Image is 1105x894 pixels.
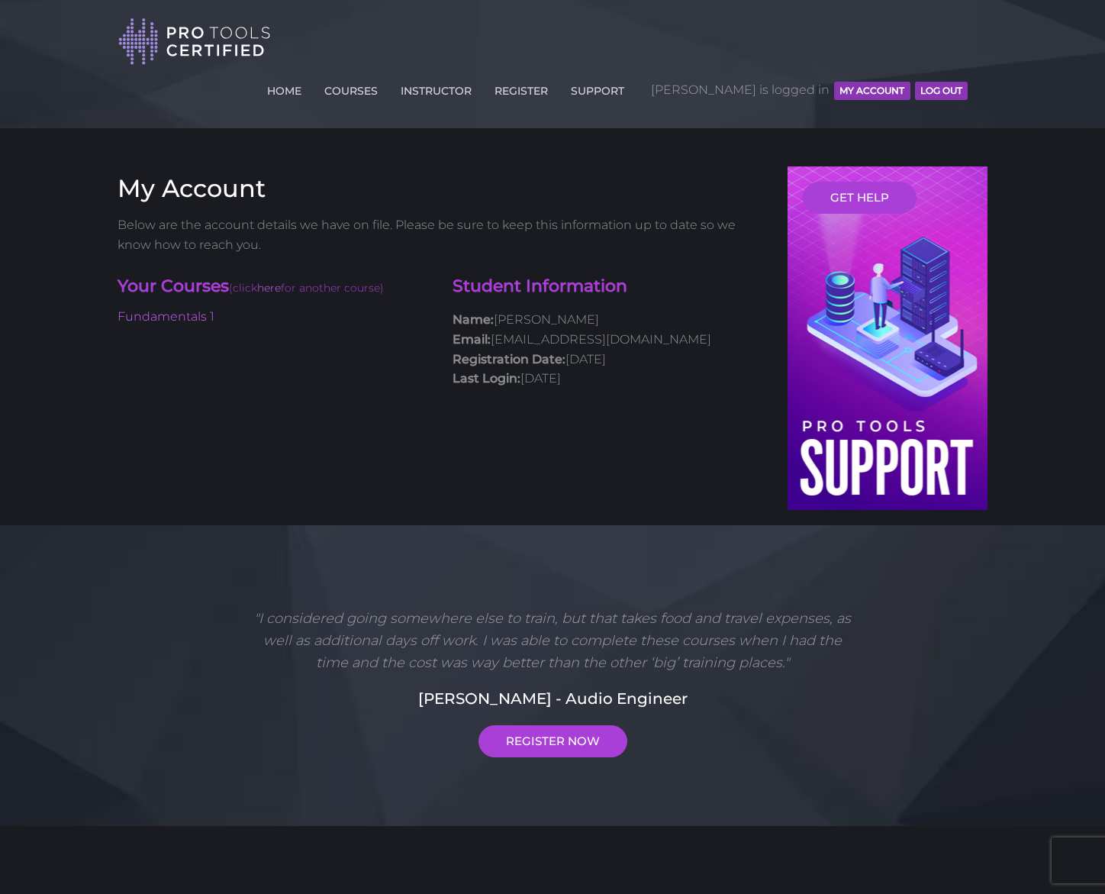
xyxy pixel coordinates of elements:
[257,281,281,295] a: here
[229,281,384,295] span: (click for another course)
[567,76,628,100] a: SUPPORT
[915,82,968,100] button: Log Out
[834,82,910,100] button: MY ACCOUNT
[118,215,765,254] p: Below are the account details we have on file. Please be sure to keep this information up to date...
[478,725,627,757] a: REGISTER NOW
[118,275,430,300] h4: Your Courses
[118,687,987,710] h5: [PERSON_NAME] - Audio Engineer
[453,332,491,347] strong: Email:
[453,310,765,388] p: [PERSON_NAME] [EMAIL_ADDRESS][DOMAIN_NAME] [DATE] [DATE]
[397,76,475,100] a: INSTRUCTOR
[651,67,968,113] span: [PERSON_NAME] is logged in
[453,312,494,327] strong: Name:
[248,608,857,673] p: "I considered going somewhere else to train, but that takes food and travel expenses, as well as ...
[118,174,765,203] h3: My Account
[453,371,520,386] strong: Last Login:
[118,309,214,324] a: Fundamentals 1
[263,76,305,100] a: HOME
[321,76,382,100] a: COURSES
[118,17,271,66] img: Pro Tools Certified Logo
[803,182,917,214] a: GET HELP
[453,352,565,366] strong: Registration Date:
[491,76,552,100] a: REGISTER
[453,275,765,299] h4: Student Information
